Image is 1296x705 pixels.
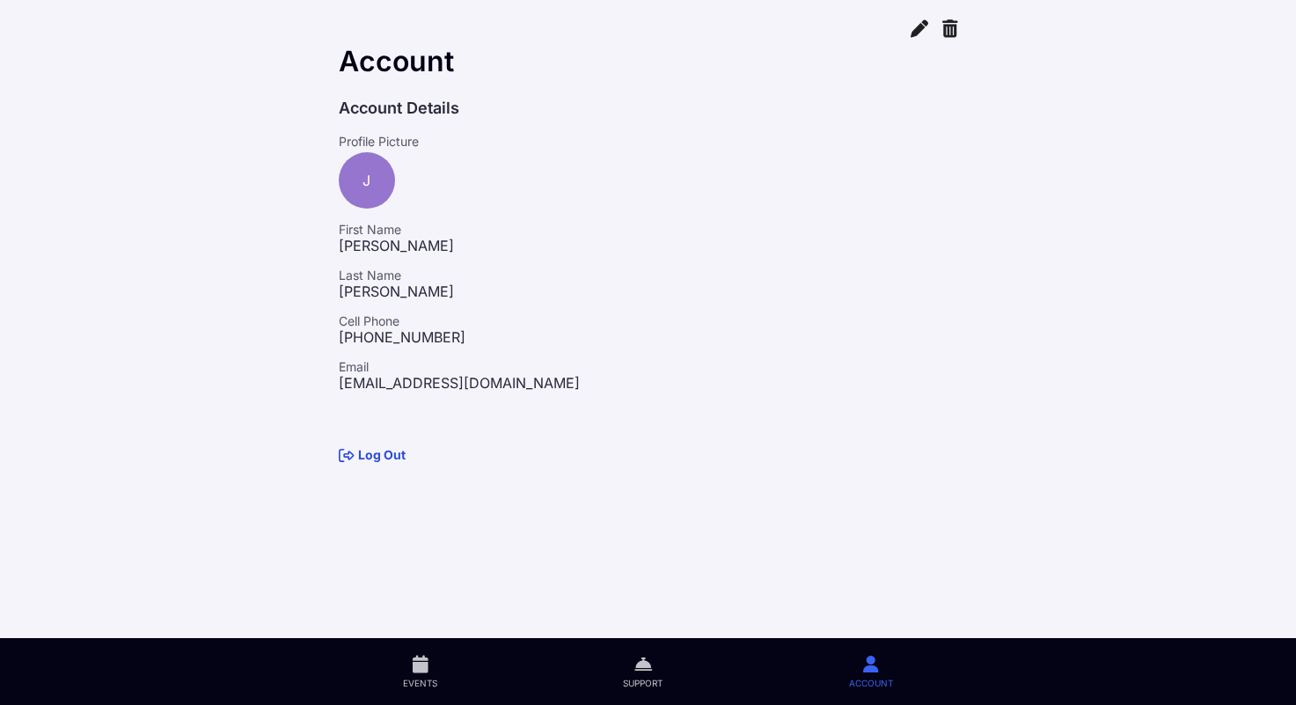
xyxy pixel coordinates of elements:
p: [PHONE_NUMBER] [339,328,958,346]
a: Account [756,638,985,705]
span: Events [403,677,437,689]
p: Email [339,360,958,374]
div: Account [339,45,958,78]
span: Support [623,677,663,689]
a: Events [311,638,531,705]
p: [PERSON_NAME] [339,283,958,300]
p: First Name [339,223,958,237]
p: [PERSON_NAME] [339,237,958,254]
p: Profile Picture [339,135,958,149]
a: Log Out [339,447,406,462]
p: Cell Phone [339,314,958,328]
span: Account [849,677,893,689]
p: [EMAIL_ADDRESS][DOMAIN_NAME] [339,374,958,392]
a: Support [531,638,756,705]
p: Last Name [339,268,958,283]
span: J [362,172,370,189]
p: Account Details [339,96,958,121]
